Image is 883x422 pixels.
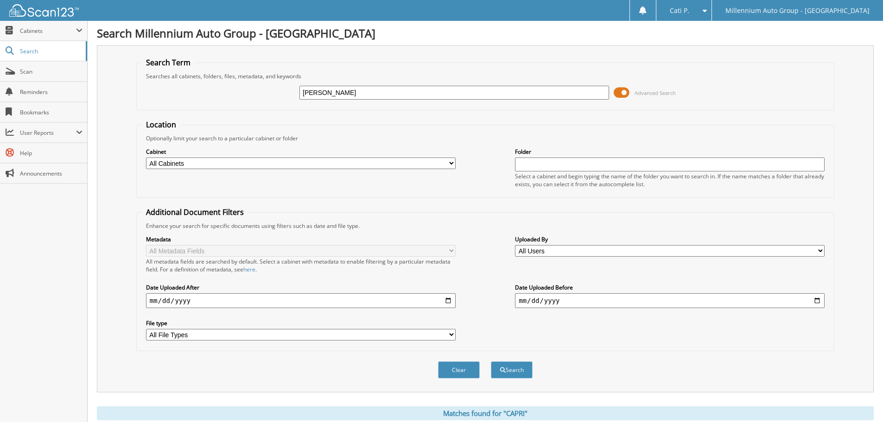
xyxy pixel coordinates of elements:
span: Millennium Auto Group - [GEOGRAPHIC_DATA] [725,8,870,13]
span: Advanced Search [635,89,676,96]
label: File type [146,319,456,327]
button: Search [491,361,533,378]
input: start [146,293,456,308]
legend: Location [141,120,181,130]
label: Cabinet [146,148,456,156]
label: Metadata [146,235,456,243]
span: Search [20,47,81,55]
span: Help [20,149,83,157]
span: Cati P. [670,8,689,13]
label: Uploaded By [515,235,825,243]
legend: Additional Document Filters [141,207,248,217]
label: Date Uploaded After [146,283,456,291]
legend: Search Term [141,57,195,68]
span: Bookmarks [20,108,83,116]
div: Matches found for "CAPRI" [97,406,874,420]
span: Reminders [20,88,83,96]
a: here [243,265,255,273]
h1: Search Millennium Auto Group - [GEOGRAPHIC_DATA] [97,25,874,41]
button: Clear [438,361,480,378]
div: Optionally limit your search to a particular cabinet or folder [141,134,829,142]
div: Select a cabinet and begin typing the name of the folder you want to search in. If the name match... [515,172,825,188]
div: Searches all cabinets, folders, files, metadata, and keywords [141,72,829,80]
label: Folder [515,148,825,156]
label: Date Uploaded Before [515,283,825,291]
span: User Reports [20,129,76,137]
span: Cabinets [20,27,76,35]
img: scan123-logo-white.svg [9,4,79,17]
div: Enhance your search for specific documents using filters such as date and file type. [141,222,829,230]
span: Scan [20,68,83,76]
span: Announcements [20,170,83,177]
div: All metadata fields are searched by default. Select a cabinet with metadata to enable filtering b... [146,258,456,273]
iframe: Chat Widget [837,378,883,422]
input: end [515,293,825,308]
